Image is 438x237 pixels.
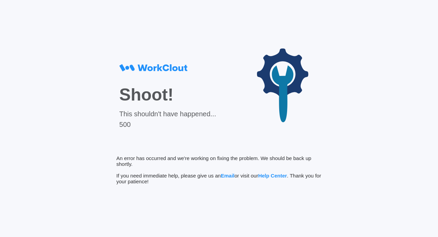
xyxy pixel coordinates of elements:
div: An error has occurred and we're working on fixing the problem. We should be back up shortly. If y... [116,155,322,184]
div: Shoot! [119,85,216,105]
span: Help Center [258,173,287,179]
div: This shouldn't have happened... [119,110,216,118]
div: 500 [119,121,216,129]
span: Email [221,173,234,179]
